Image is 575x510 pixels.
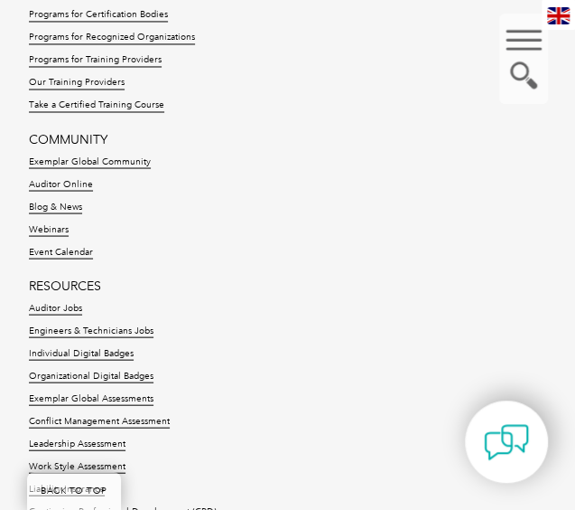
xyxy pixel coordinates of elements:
a: Work Style Assessment [29,460,125,473]
a: Individual Digital Badges [29,347,134,360]
img: contact-chat.png [484,420,529,465]
a: Event Calendar [29,246,93,259]
a: Conflict Management Assessment [29,415,170,428]
a: Blog & News [29,201,82,213]
a: Engineers & Technicians Jobs [29,325,153,337]
a: Our Training Providers [29,77,125,90]
a: Programs for Certification Bodies [29,9,168,22]
a: Take a Certified Training Course [29,99,164,112]
a: Exemplar Global Assessments [29,392,153,405]
a: Exemplar Global Community [29,156,151,168]
a: Programs for Training Providers [29,54,162,67]
a: Programs for Recognized Organizations [29,32,195,44]
a: BACK TO TOP [27,472,121,510]
a: COMMUNITY [29,131,107,146]
a: Organizational Digital Badges [29,370,153,382]
a: Auditor Online [29,178,93,191]
a: RESOURCES [29,278,101,293]
a: Leadership Assessment [29,438,125,450]
a: Auditor Jobs [29,302,82,315]
a: Webinars [29,223,69,236]
img: en [547,7,570,24]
